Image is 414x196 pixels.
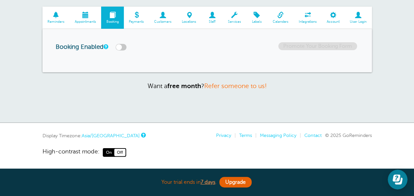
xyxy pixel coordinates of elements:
span: Integrations [297,20,318,24]
span: Off [114,149,125,156]
span: Appointments [73,20,98,24]
a: Privacy [216,133,231,138]
a: Appointments [69,7,101,29]
a: User Login [345,7,372,29]
a: Contact [304,133,322,138]
span: Reminders [46,20,67,24]
li: | [231,133,236,138]
span: Calendars [271,20,290,24]
a: Staff [201,7,223,29]
span: Labels [249,20,264,24]
span: On [103,149,114,156]
div: Display Timezone: [42,133,145,139]
a: This is the timezone being used to display dates and times to you on this device. Click the timez... [141,133,145,137]
a: Labels [246,7,267,29]
span: © 2025 GoReminders [325,133,372,138]
a: Refer someone to us! [204,82,267,89]
li: | [252,133,257,138]
span: Account [325,20,342,24]
span: Customers [152,20,174,24]
a: Terms [239,133,252,138]
a: Locations [177,7,202,29]
iframe: Resource center [388,170,407,189]
a: Upgrade [219,177,252,187]
a: Calendars [267,7,293,29]
a: Reminders [42,7,70,29]
a: High-contrast mode: On Off [42,148,372,157]
a: 7 days [201,179,215,185]
h3: Booking Enabled [56,42,154,50]
a: Promote Your Booking Form [278,42,357,50]
a: Services [223,7,246,29]
a: Integrations [293,7,322,29]
a: Customers [149,7,177,29]
strong: free month [167,82,201,89]
a: Asia/[GEOGRAPHIC_DATA] [82,133,140,138]
a: This switch turns your online booking form on or off. [103,45,107,49]
span: Locations [180,20,198,24]
span: Staff [205,20,219,24]
a: Account [322,7,345,29]
a: Messaging Policy [260,133,296,138]
span: High-contrast mode: [42,148,99,157]
span: Booking [104,20,121,24]
div: Your trial ends in . [42,175,372,189]
span: Payments [127,20,146,24]
a: Payments [124,7,149,29]
p: Want a ? [42,82,372,90]
span: User Login [348,20,369,24]
span: Services [226,20,243,24]
li: | [296,133,301,138]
